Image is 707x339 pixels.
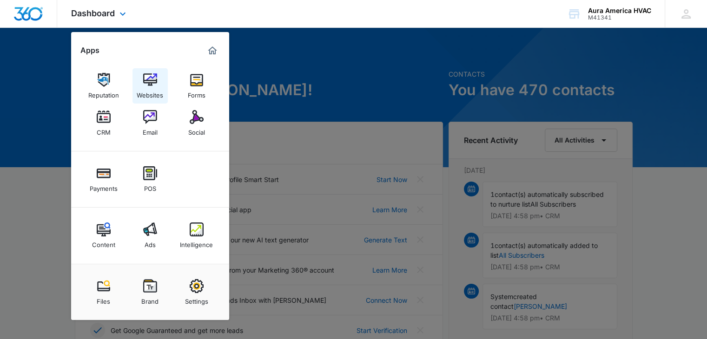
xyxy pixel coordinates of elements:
span: Dashboard [71,8,115,18]
div: Files [97,293,110,305]
a: Intelligence [179,218,214,253]
a: Email [132,105,168,141]
a: POS [132,162,168,197]
a: Ads [132,218,168,253]
a: Marketing 360® Dashboard [205,43,220,58]
a: CRM [86,105,121,141]
a: Forms [179,68,214,104]
a: Websites [132,68,168,104]
a: Brand [132,274,168,310]
div: Ads [145,236,156,248]
div: POS [144,180,156,192]
div: Brand [141,293,159,305]
a: Settings [179,274,214,310]
div: Forms [188,87,205,99]
div: account id [588,14,651,21]
div: Reputation [88,87,119,99]
h2: Apps [80,46,99,55]
a: Files [86,274,121,310]
a: Payments [86,162,121,197]
div: Content [92,236,115,248]
div: Intelligence [180,236,213,248]
div: Email [143,124,158,136]
a: Social [179,105,214,141]
a: Reputation [86,68,121,104]
div: Social [188,124,205,136]
a: Content [86,218,121,253]
div: CRM [97,124,111,136]
div: Websites [137,87,163,99]
div: Settings [185,293,208,305]
div: account name [588,7,651,14]
div: Payments [90,180,118,192]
